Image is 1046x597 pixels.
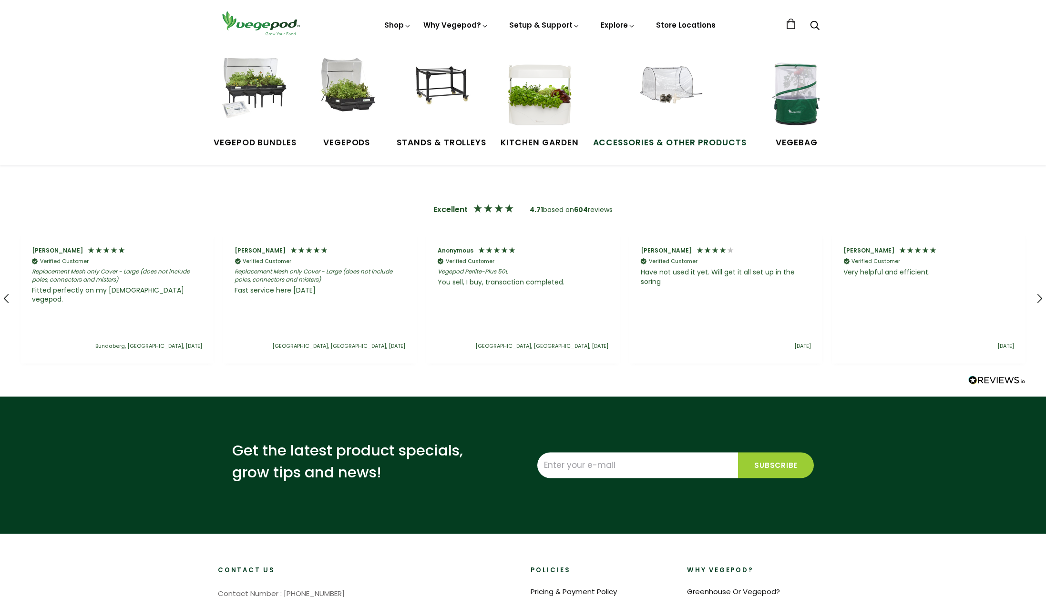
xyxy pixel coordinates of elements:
[531,587,617,597] a: Pricing & Payment Policy
[501,137,578,149] span: Kitchen Garden
[235,286,405,295] div: Fast service here [DATE]
[218,10,304,37] img: Vegepod
[641,247,692,255] div: [PERSON_NAME]
[235,268,405,284] em: Replacement Mesh only Cover - Large (does not include poles, connectors and misters)
[531,566,672,575] h2: Policies
[384,20,411,57] a: Shop
[761,58,832,130] img: VegeBag
[438,278,608,287] div: You sell, I buy, transaction completed.
[40,258,89,265] div: Verified Customer
[219,58,291,130] img: Vegepod Bundles
[738,452,814,478] input: Subscribe
[290,246,330,256] div: 5 Stars
[761,58,832,149] a: VegeBag
[574,205,588,214] span: 604
[504,58,575,130] img: Kitchen Garden
[311,58,382,149] a: Vegepods
[16,234,219,364] div: [PERSON_NAME] Verified CustomerReplacement Mesh only Cover - Large (does not include poles, conne...
[593,58,747,149] a: Accessories & Other Products
[656,20,716,30] a: Store Locations
[530,205,574,215] div: based on
[997,343,1014,350] div: [DATE]
[810,21,820,31] a: Search
[32,286,203,304] div: Fitted perfectly on my [DEMOGRAPHIC_DATA] vegepod.
[243,258,291,265] div: Verified Customer
[32,247,83,255] div: [PERSON_NAME]
[968,375,1025,387] a: Read more reviews on REVIEWS.io
[438,268,608,276] em: Vegepod Perlite-Plus 50L
[87,246,128,256] div: 5 Stars
[32,268,203,284] em: Replacement Mesh only Cover - Large (does not include poles, connectors and misters)
[687,587,780,597] a: Greenhouse Or Vegepod?
[761,137,832,149] span: VegeBag
[397,58,486,149] a: Stands & Trolleys
[406,58,477,130] img: Stands & Trolleys
[95,343,202,350] div: Bundaberg, [GEOGRAPHIC_DATA], [DATE]
[433,204,468,215] div: Excellent
[446,258,494,265] div: Verified Customer
[634,58,706,130] img: Accessories & Other Products
[232,439,471,484] p: Get the latest product specials, grow tips and news!
[687,566,828,575] h2: Why Vegepod?
[625,234,828,364] div: [PERSON_NAME] Verified CustomerHave not used it yet. Will get it all set up in the soring[DATE]
[530,205,543,214] span: 4.71
[843,247,894,255] div: [PERSON_NAME]
[851,258,900,265] div: Verified Customer
[574,205,613,215] div: reviews
[218,566,515,575] h2: Contact Us
[641,268,811,286] div: Have not used it yet. Will get it all set up in the soring
[311,137,382,149] span: Vegepods
[478,246,518,256] div: 5 Stars
[827,234,1030,364] div: [PERSON_NAME] Verified CustomerVery helpful and efficient.[DATE]
[537,452,738,478] input: Enter your e-mail
[397,137,486,149] span: Stands & Trolleys
[649,258,697,265] div: Verified Customer
[235,247,286,255] div: [PERSON_NAME]
[601,20,635,30] a: Explore
[899,246,939,256] div: 5 Stars
[843,268,1014,277] div: Very helpful and efficient.
[311,58,382,130] img: Raised Garden Kits
[214,137,297,149] span: Vegepod Bundles
[501,58,578,149] a: Kitchen Garden
[218,234,421,364] div: [PERSON_NAME] Verified CustomerReplacement Mesh only Cover - Large (does not include poles, conne...
[214,58,297,149] a: Vegepod Bundles
[272,343,405,350] div: [GEOGRAPHIC_DATA], [GEOGRAPHIC_DATA], [DATE]
[423,20,488,30] a: Why Vegepod?
[794,343,811,350] div: [DATE]
[696,246,737,256] div: 4 Stars
[475,343,608,350] div: [GEOGRAPHIC_DATA], [GEOGRAPHIC_DATA], [DATE]
[438,247,473,255] div: Anonymous
[470,203,527,216] div: 4.71 Stars
[509,20,580,30] a: Setup & Support
[593,137,747,149] span: Accessories & Other Products
[421,234,625,364] div: Anonymous Verified CustomerVegepod Perlite-Plus 50LYou sell, I buy, transaction completed.[GEOGRA...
